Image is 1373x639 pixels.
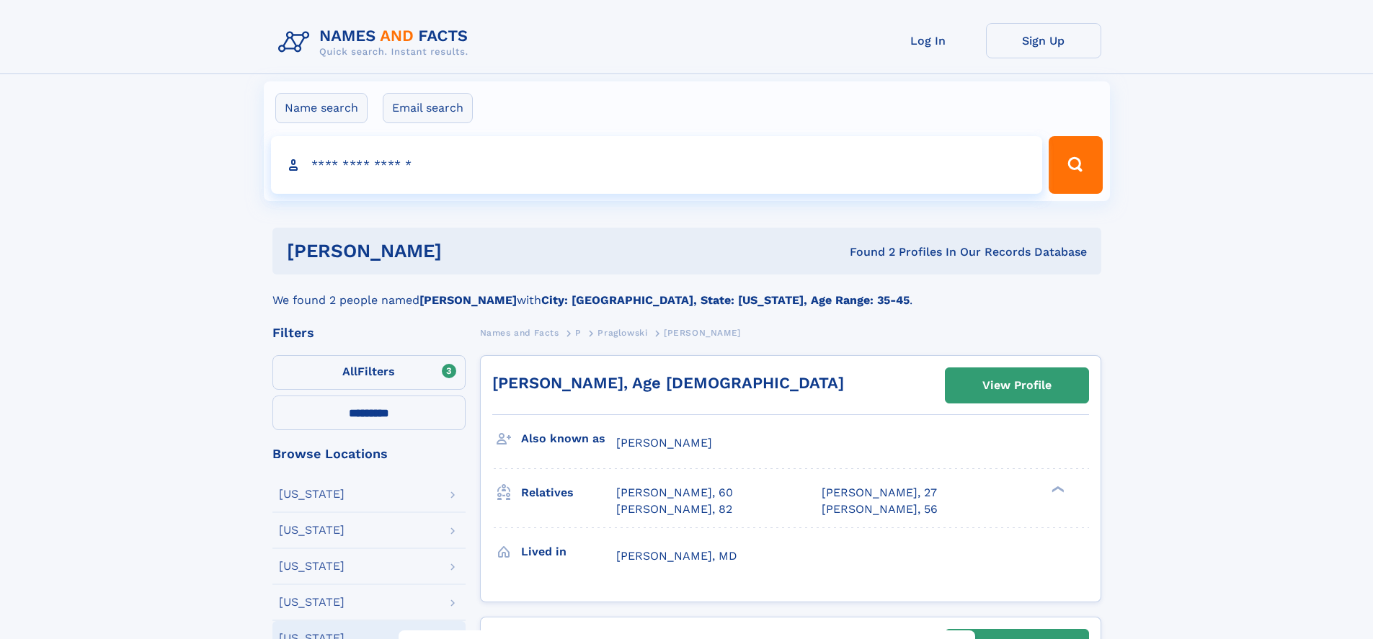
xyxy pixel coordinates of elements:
h3: Lived in [521,540,616,564]
a: View Profile [946,368,1088,403]
b: [PERSON_NAME] [419,293,517,307]
div: Found 2 Profiles In Our Records Database [646,244,1087,260]
input: search input [271,136,1043,194]
span: P [575,328,582,338]
label: Name search [275,93,368,123]
span: [PERSON_NAME] [664,328,741,338]
div: [US_STATE] [279,560,345,572]
h3: Also known as [521,426,616,451]
a: Names and Facts [480,323,559,341]
div: [US_STATE] [279,596,345,608]
div: View Profile [982,369,1052,402]
label: Email search [383,93,473,123]
a: [PERSON_NAME], Age [DEMOGRAPHIC_DATA] [492,374,844,392]
a: [PERSON_NAME], 60 [616,485,733,501]
a: P [575,323,582,341]
a: [PERSON_NAME], 56 [822,501,938,517]
a: [PERSON_NAME], 27 [822,485,937,501]
h1: [PERSON_NAME] [287,242,646,260]
a: Praglowski [597,323,647,341]
label: Filters [272,355,466,390]
a: Sign Up [986,23,1101,58]
button: Search Button [1049,136,1102,194]
div: Filters [272,326,466,339]
span: Praglowski [597,328,647,338]
span: [PERSON_NAME], MD [616,549,737,563]
span: All [342,365,357,378]
a: [PERSON_NAME], 82 [616,501,732,517]
b: City: [GEOGRAPHIC_DATA], State: [US_STATE], Age Range: 35-45 [541,293,910,307]
div: Browse Locations [272,447,466,460]
h3: Relatives [521,481,616,505]
div: [US_STATE] [279,488,345,500]
img: Logo Names and Facts [272,23,480,62]
div: ❯ [1048,485,1065,494]
span: [PERSON_NAME] [616,436,712,450]
a: Log In [871,23,986,58]
div: We found 2 people named with . [272,274,1101,309]
div: [US_STATE] [279,524,345,536]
